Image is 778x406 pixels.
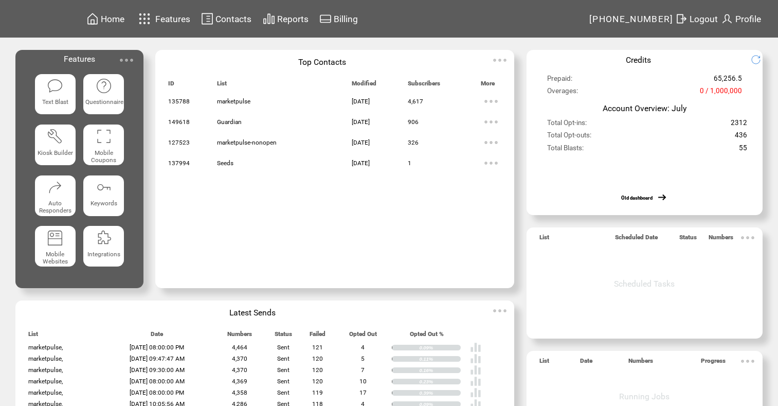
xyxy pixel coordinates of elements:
[47,78,63,94] img: text-blast.svg
[312,366,323,374] span: 120
[312,378,323,385] span: 120
[361,366,365,374] span: 7
[277,389,290,396] span: Sent
[28,355,63,362] span: marketpulse,
[714,75,742,87] span: 65,256.5
[481,91,501,112] img: ellypsis.svg
[168,98,190,105] span: 135788
[43,251,68,265] span: Mobile Websites
[96,78,112,94] img: questionnaire.svg
[359,378,367,385] span: 10
[229,308,276,317] span: Latest Sends
[547,144,584,156] span: Total Blasts:
[277,344,290,351] span: Sent
[155,14,190,24] span: Features
[470,387,481,398] img: poll%20-%20white.svg
[481,112,501,132] img: ellypsis.svg
[101,14,124,24] span: Home
[352,80,376,92] span: Modified
[168,139,190,146] span: 127523
[539,234,549,245] span: List
[96,179,112,196] img: keywords.svg
[310,330,325,342] span: Failed
[626,55,651,65] span: Credits
[263,12,275,25] img: chart.svg
[408,160,411,167] span: 1
[28,389,63,396] span: marketpulse,
[47,179,63,196] img: auto-responders.svg
[603,103,686,113] span: Account Overview: July
[547,75,572,87] span: Prepaid:
[470,376,481,387] img: poll%20-%20white.svg
[217,139,277,146] span: marketpulse-nonopen
[200,11,253,27] a: Contacts
[547,119,587,131] span: Total Opt-ins:
[615,234,658,245] span: Scheduled Date
[361,344,365,351] span: 4
[217,80,227,92] span: List
[737,227,758,248] img: ellypsis.svg
[614,279,675,289] span: Scheduled Tasks
[352,118,370,126] span: [DATE]
[621,195,653,201] a: Old dashboard
[419,345,460,351] div: 0.09%
[28,344,63,351] span: marketpulse,
[35,226,76,269] a: Mobile Websites
[319,12,332,25] img: creidtcard.svg
[739,144,747,156] span: 55
[470,364,481,376] img: poll%20-%20white.svg
[130,389,184,396] span: [DATE] 08:00:00 PM
[737,351,758,372] img: ellypsis.svg
[481,153,501,173] img: ellypsis.svg
[352,160,370,167] span: [DATE]
[215,14,251,24] span: Contacts
[232,378,247,385] span: 4,369
[86,12,99,25] img: home.svg
[721,12,733,25] img: profile.svg
[470,353,481,364] img: poll%20-%20white.svg
[168,118,190,126] span: 149618
[352,98,370,105] span: [DATE]
[408,118,419,126] span: 906
[96,230,112,246] img: integrations.svg
[91,200,117,207] span: Keywords
[217,98,250,105] span: marketpulse
[318,11,359,27] a: Billing
[47,230,63,246] img: mobile-websites.svg
[151,330,163,342] span: Date
[547,87,578,99] span: Overages:
[217,160,233,167] span: Seeds
[312,344,323,351] span: 121
[42,98,68,105] span: Text Blast
[116,50,137,70] img: ellypsis.svg
[275,330,292,342] span: Status
[735,131,747,144] span: 436
[731,119,747,131] span: 2312
[361,355,365,362] span: 5
[410,330,444,342] span: Opted Out %
[83,74,124,117] a: Questionnaire
[298,57,346,67] span: Top Contacts
[91,149,116,164] span: Mobile Coupons
[134,9,192,29] a: Features
[35,74,76,117] a: Text Blast
[35,125,76,167] a: Kiosk Builder
[136,10,154,27] img: features.svg
[130,344,184,351] span: [DATE] 08:00:00 PM
[232,344,247,351] span: 4,464
[419,367,460,374] div: 0.16%
[232,366,247,374] span: 4,370
[87,251,120,258] span: Integrations
[277,378,290,385] span: Sent
[481,132,501,153] img: ellypsis.svg
[674,11,719,27] a: Logout
[690,14,718,24] span: Logout
[96,128,112,145] img: coupons.svg
[312,389,323,396] span: 119
[85,98,123,105] span: Questionnaire
[619,392,670,401] span: Running Jobs
[490,301,510,321] img: ellypsis.svg
[701,357,726,369] span: Progress
[539,357,549,369] span: List
[28,366,63,374] span: marketpulse,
